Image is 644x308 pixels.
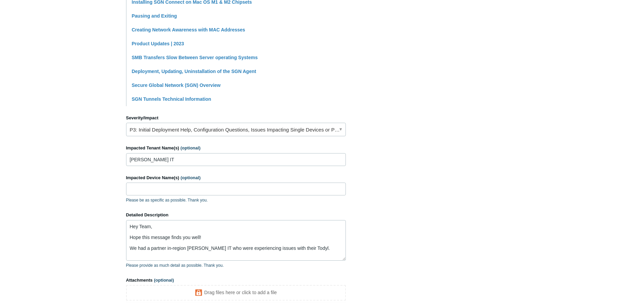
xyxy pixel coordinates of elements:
[132,13,177,19] a: Pausing and Exiting
[126,197,346,203] p: Please be as specific as possible. Thank you.
[126,212,346,218] label: Detailed Description
[126,277,346,284] label: Attachments
[132,69,256,74] a: Deployment, Updating, Uninstallation of the SGN Agent
[132,27,245,32] a: Creating Network Awareness with MAC Addresses
[132,82,221,88] a: Secure Global Network (SGN) Overview
[126,174,346,181] label: Impacted Device Name(s)
[132,96,211,102] a: SGN Tunnels Technical Information
[126,123,346,136] a: P3: Initial Deployment Help, Configuration Questions, Issues Impacting Single Devices or Past Out...
[126,115,346,121] label: Severity/Impact
[181,145,200,150] span: (optional)
[154,278,174,283] span: (optional)
[132,41,184,46] a: Product Updates | 2023
[132,55,258,60] a: SMB Transfers Slow Between Server operating Systems
[126,145,346,151] label: Impacted Tenant Name(s)
[181,175,200,180] span: (optional)
[126,262,346,268] p: Please provide as much detail as possible. Thank you.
